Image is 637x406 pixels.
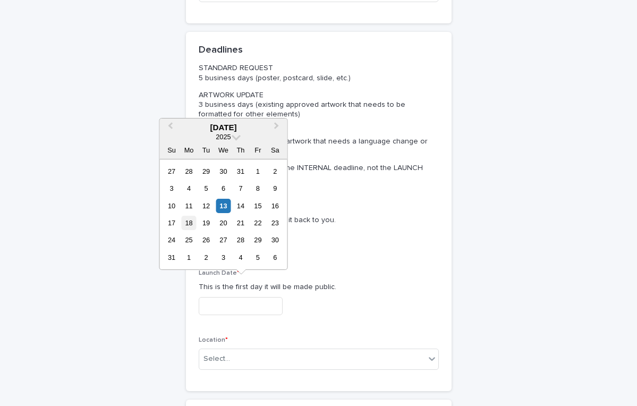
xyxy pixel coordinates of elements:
[182,250,196,265] div: Choose Monday, September 1st, 2025
[216,143,231,157] div: We
[268,216,282,230] div: Choose Saturday, August 23rd, 2025
[268,164,282,179] div: Choose Saturday, August 2nd, 2025
[199,126,435,156] p: NON-ART REVISIONS 3 business days (existing artwork that needs a language change or image update)
[251,250,265,265] div: Choose Friday, September 5th, 2025
[159,123,287,132] div: [DATE]
[233,233,248,247] div: Choose Thursday, August 28th, 2025
[251,181,265,196] div: Choose Friday, August 8th, 2025
[163,163,284,266] div: month 2025-08
[251,199,265,213] div: Choose Friday, August 15th, 2025
[216,133,231,141] span: 2025
[233,250,248,265] div: Choose Thursday, September 4th, 2025
[199,215,439,226] p: This is the date you need it back to you.
[160,120,177,137] button: Previous Month
[251,164,265,179] div: Choose Friday, August 1st, 2025
[164,216,179,230] div: Choose Sunday, August 17th, 2025
[268,250,282,265] div: Choose Saturday, September 6th, 2025
[251,233,265,247] div: Choose Friday, August 29th, 2025
[203,353,230,365] div: Select...
[199,63,435,82] p: STANDARD REQUEST 5 business days (poster, postcard, slide, etc.)
[182,216,196,230] div: Choose Monday, August 18th, 2025
[199,45,243,56] h2: Deadlines
[199,164,213,179] div: Choose Tuesday, July 29th, 2025
[268,143,282,157] div: Sa
[199,181,213,196] div: Choose Tuesday, August 5th, 2025
[216,250,231,265] div: Choose Wednesday, September 3rd, 2025
[199,216,213,230] div: Choose Tuesday, August 19th, 2025
[182,164,196,179] div: Choose Monday, July 28th, 2025
[268,199,282,213] div: Choose Saturday, August 16th, 2025
[233,216,248,230] div: Choose Thursday, August 21st, 2025
[233,164,248,179] div: Choose Thursday, July 31st, 2025
[268,181,282,196] div: Choose Saturday, August 9th, 2025
[199,199,213,213] div: Choose Tuesday, August 12th, 2025
[164,250,179,265] div: Choose Sunday, August 31st, 2025
[164,143,179,157] div: Su
[251,143,265,157] div: Fr
[199,163,435,182] p: *These timelines are for the INTERNAL deadline, not the LAUNCH date.
[199,282,439,293] p: This is the first day it will be made public.
[233,143,248,157] div: Th
[233,181,248,196] div: Choose Thursday, August 7th, 2025
[182,233,196,247] div: Choose Monday, August 25th, 2025
[164,181,179,196] div: Choose Sunday, August 3rd, 2025
[164,164,179,179] div: Choose Sunday, July 27th, 2025
[164,199,179,213] div: Choose Sunday, August 10th, 2025
[233,199,248,213] div: Choose Thursday, August 14th, 2025
[182,199,196,213] div: Choose Monday, August 11th, 2025
[199,90,435,120] p: ARTWORK UPDATE 3 business days (existing approved artwork that needs to be formatted for other el...
[268,233,282,247] div: Choose Saturday, August 30th, 2025
[182,143,196,157] div: Mo
[182,181,196,196] div: Choose Monday, August 4th, 2025
[199,250,213,265] div: Choose Tuesday, September 2nd, 2025
[251,216,265,230] div: Choose Friday, August 22nd, 2025
[269,120,286,137] button: Next Month
[164,233,179,247] div: Choose Sunday, August 24th, 2025
[199,233,213,247] div: Choose Tuesday, August 26th, 2025
[216,181,231,196] div: Choose Wednesday, August 6th, 2025
[216,233,231,247] div: Choose Wednesday, August 27th, 2025
[216,199,231,213] div: Choose Wednesday, August 13th, 2025
[216,216,231,230] div: Choose Wednesday, August 20th, 2025
[216,164,231,179] div: Choose Wednesday, July 30th, 2025
[199,143,213,157] div: Tu
[199,337,228,343] span: Location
